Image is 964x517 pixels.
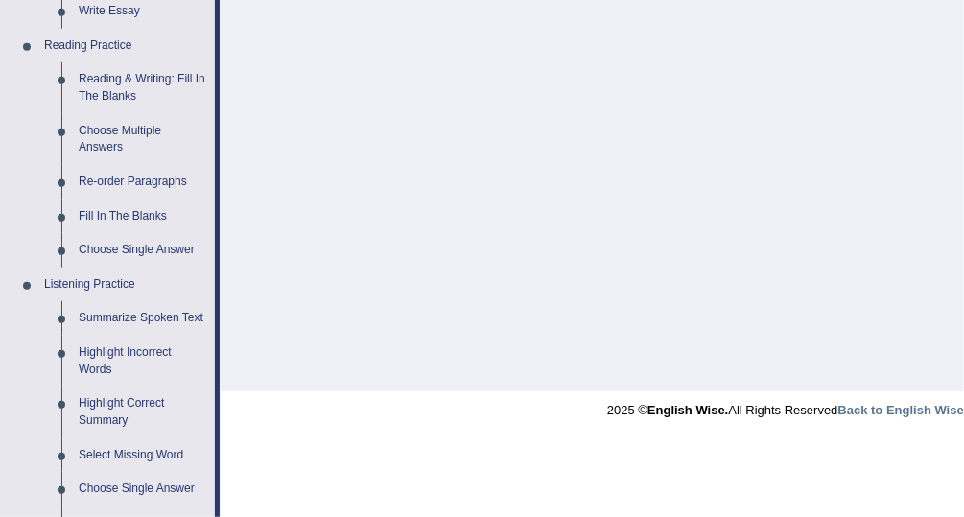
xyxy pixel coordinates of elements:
a: Highlight Incorrect Words [70,336,215,387]
a: Back to English Wise [838,403,964,417]
a: Listening Practice [35,268,215,302]
a: Reading Practice [35,29,215,63]
a: Fill In The Blanks [70,200,215,234]
a: Select Missing Word [70,438,215,473]
a: Re-order Paragraphs [70,165,215,200]
a: Choose Single Answer [70,472,215,506]
a: Choose Multiple Answers [70,114,215,165]
a: Highlight Correct Summary [70,387,215,437]
div: 2025 © All Rights Reserved [607,391,964,419]
strong: English Wise. [647,403,728,417]
a: Summarize Spoken Text [70,301,215,336]
a: Choose Single Answer [70,233,215,268]
a: Reading & Writing: Fill In The Blanks [70,62,215,113]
